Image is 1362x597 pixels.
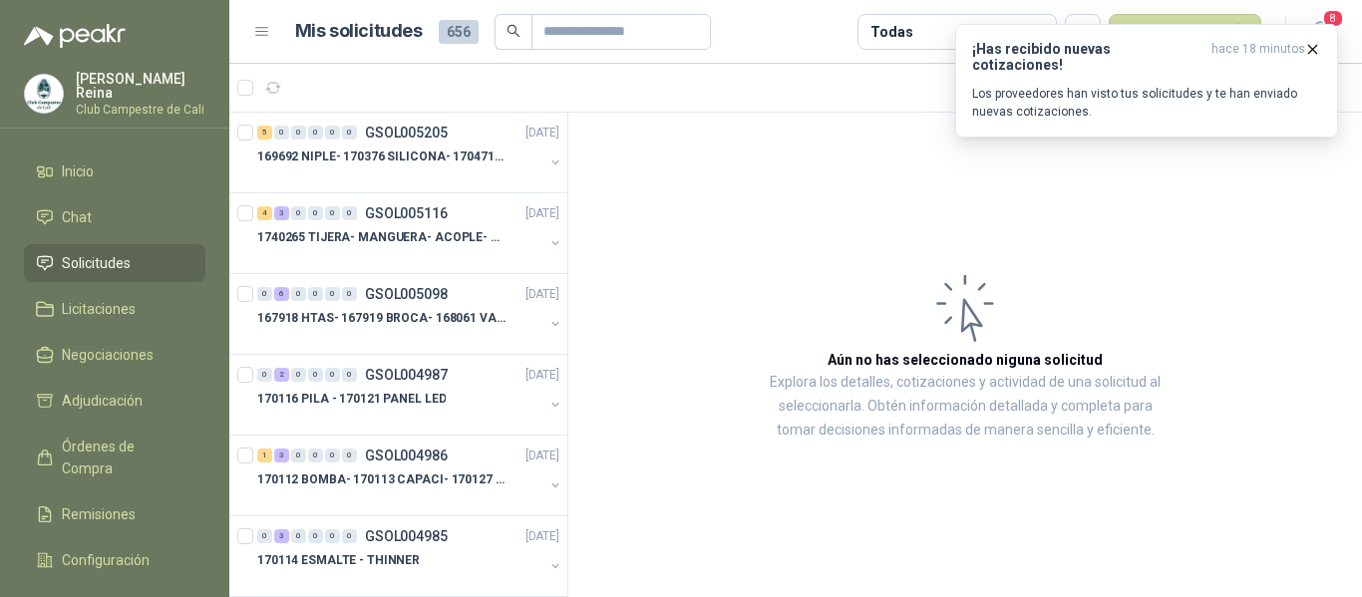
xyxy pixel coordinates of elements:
span: Remisiones [62,503,136,525]
div: 0 [325,287,340,301]
button: 8 [1302,14,1338,50]
a: 4 3 0 0 0 0 GSOL005116[DATE] 1740265 TIJERA- MANGUERA- ACOPLE- SURTIDORES [257,201,563,265]
p: [PERSON_NAME] Reina [76,72,205,100]
a: Adjudicación [24,382,205,420]
div: 3 [274,206,289,220]
div: 0 [342,287,357,301]
div: 0 [257,368,272,382]
a: 0 2 0 0 0 0 GSOL004987[DATE] 170116 PILA - 170121 PANEL LED [257,363,563,427]
div: 3 [274,448,289,462]
span: Inicio [62,160,94,182]
button: ¡Has recibido nuevas cotizaciones!hace 18 minutos Los proveedores han visto tus solicitudes y te ... [955,24,1338,138]
img: Logo peakr [24,24,126,48]
p: Explora los detalles, cotizaciones y actividad de una solicitud al seleccionarla. Obtén informaci... [768,371,1163,443]
div: 0 [325,529,340,543]
p: 170112 BOMBA- 170113 CAPACI- 170127 MOTOR 170119 R [257,470,506,489]
div: Todas [870,21,912,43]
div: 0 [291,448,306,462]
a: 0 3 0 0 0 0 GSOL004985[DATE] 170114 ESMALTE - THINNER [257,524,563,588]
a: Negociaciones [24,336,205,374]
div: 0 [325,448,340,462]
p: [DATE] [525,447,559,465]
h3: ¡Has recibido nuevas cotizaciones! [972,41,1203,73]
p: GSOL005205 [365,126,448,140]
span: Adjudicación [62,390,143,412]
a: Chat [24,198,205,236]
div: 0 [308,448,323,462]
p: 170114 ESMALTE - THINNER [257,551,420,570]
div: 6 [274,287,289,301]
div: 0 [274,126,289,140]
p: GSOL005116 [365,206,448,220]
p: 169692 NIPLE- 170376 SILICONA- 170471 VALVULA REG [257,148,506,166]
p: 170116 PILA - 170121 PANEL LED [257,390,446,409]
a: Órdenes de Compra [24,428,205,487]
p: GSOL004985 [365,529,448,543]
div: 0 [342,126,357,140]
p: [DATE] [525,366,559,385]
p: GSOL004986 [365,448,448,462]
p: [DATE] [525,285,559,304]
div: 0 [291,529,306,543]
img: Company Logo [25,75,63,113]
div: 0 [257,529,272,543]
div: 0 [325,206,340,220]
p: 167918 HTAS- 167919 BROCA- 168061 VALVULA [257,309,506,328]
div: 0 [325,368,340,382]
p: [DATE] [525,527,559,546]
div: 0 [342,206,357,220]
a: 1 3 0 0 0 0 GSOL004986[DATE] 170112 BOMBA- 170113 CAPACI- 170127 MOTOR 170119 R [257,444,563,507]
div: 0 [291,206,306,220]
button: Nueva solicitud [1109,14,1261,50]
span: 8 [1322,9,1344,28]
div: 0 [308,126,323,140]
p: 1740265 TIJERA- MANGUERA- ACOPLE- SURTIDORES [257,228,506,247]
h3: Aún no has seleccionado niguna solicitud [828,349,1103,371]
span: Configuración [62,549,150,571]
a: 5 0 0 0 0 0 GSOL005205[DATE] 169692 NIPLE- 170376 SILICONA- 170471 VALVULA REG [257,121,563,184]
p: [DATE] [525,124,559,143]
div: 0 [291,368,306,382]
div: 0 [308,287,323,301]
span: Negociaciones [62,344,154,366]
div: 0 [325,126,340,140]
a: Solicitudes [24,244,205,282]
span: Solicitudes [62,252,131,274]
div: 1 [257,448,272,462]
div: 2 [274,368,289,382]
div: 5 [257,126,272,140]
p: Club Campestre de Cali [76,104,205,116]
div: 0 [342,368,357,382]
div: 0 [308,529,323,543]
div: 0 [308,368,323,382]
a: Configuración [24,541,205,579]
h1: Mis solicitudes [295,17,423,46]
div: 3 [274,529,289,543]
a: 0 6 0 0 0 0 GSOL005098[DATE] 167918 HTAS- 167919 BROCA- 168061 VALVULA [257,282,563,346]
div: 0 [342,529,357,543]
span: hace 18 minutos [1211,41,1305,73]
p: [DATE] [525,204,559,223]
a: Remisiones [24,495,205,533]
p: GSOL004987 [365,368,448,382]
p: GSOL005098 [365,287,448,301]
div: 0 [342,448,357,462]
span: Chat [62,206,92,228]
a: Licitaciones [24,290,205,328]
div: 0 [291,287,306,301]
p: Los proveedores han visto tus solicitudes y te han enviado nuevas cotizaciones. [972,85,1321,121]
div: 0 [257,287,272,301]
span: Órdenes de Compra [62,436,186,479]
div: 0 [291,126,306,140]
span: search [507,24,520,38]
a: Inicio [24,152,205,190]
span: Licitaciones [62,298,136,320]
div: 0 [308,206,323,220]
span: 656 [439,20,479,44]
div: 4 [257,206,272,220]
